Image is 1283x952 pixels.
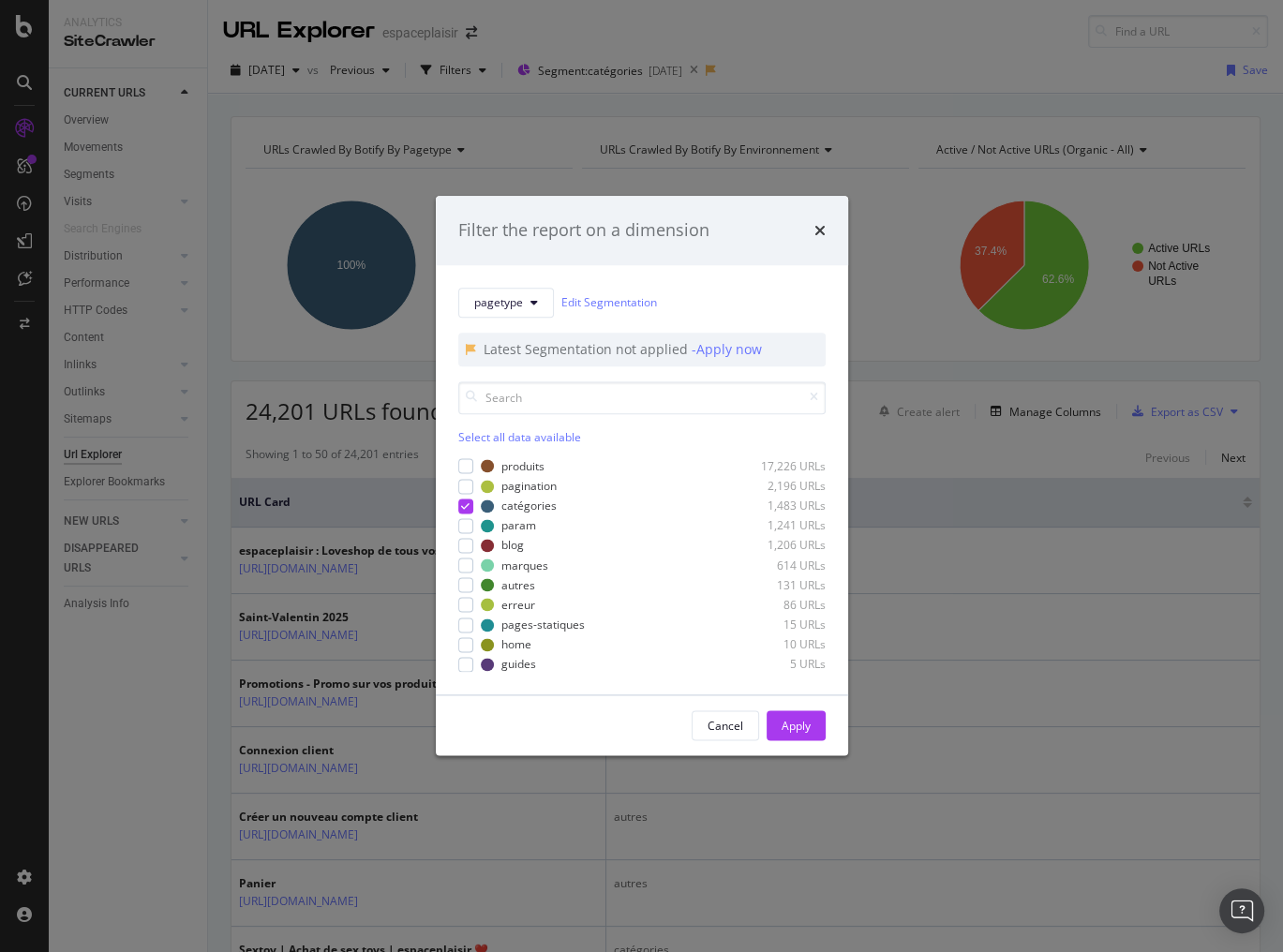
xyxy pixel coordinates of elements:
[734,538,826,554] div: 1,206 URLs
[501,636,531,652] div: home
[436,196,848,755] div: modal
[474,294,523,310] span: pagetype
[734,597,826,613] div: 86 URLs
[501,538,524,554] div: blog
[734,518,826,534] div: 1,241 URLs
[501,558,548,573] div: marques
[782,718,811,734] div: Apply
[458,288,554,318] button: pagetype
[561,293,657,313] a: Edit Segmentation
[734,617,826,632] div: 15 URLs
[734,498,826,513] div: 1,483 URLs
[484,340,692,359] div: Latest Segmentation not applied
[458,429,826,445] div: Select all data available
[501,498,557,513] div: catégories
[708,718,743,734] div: Cancel
[501,478,557,494] div: pagination
[501,617,585,632] div: pages-statiques
[767,711,826,741] button: Apply
[1219,888,1264,933] div: Open Intercom Messenger
[734,577,826,593] div: 131 URLs
[458,218,709,243] div: Filter the report on a dimension
[734,478,826,494] div: 2,196 URLs
[501,577,535,593] div: autres
[692,711,759,741] button: Cancel
[734,657,826,673] div: 5 URLs
[458,381,826,414] input: Search
[501,458,545,474] div: produits
[501,518,536,534] div: param
[501,657,536,673] div: guides
[692,340,762,359] div: - Apply now
[734,636,826,652] div: 10 URLs
[501,597,535,613] div: erreur
[814,218,826,243] div: times
[734,458,826,474] div: 17,226 URLs
[734,558,826,573] div: 614 URLs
